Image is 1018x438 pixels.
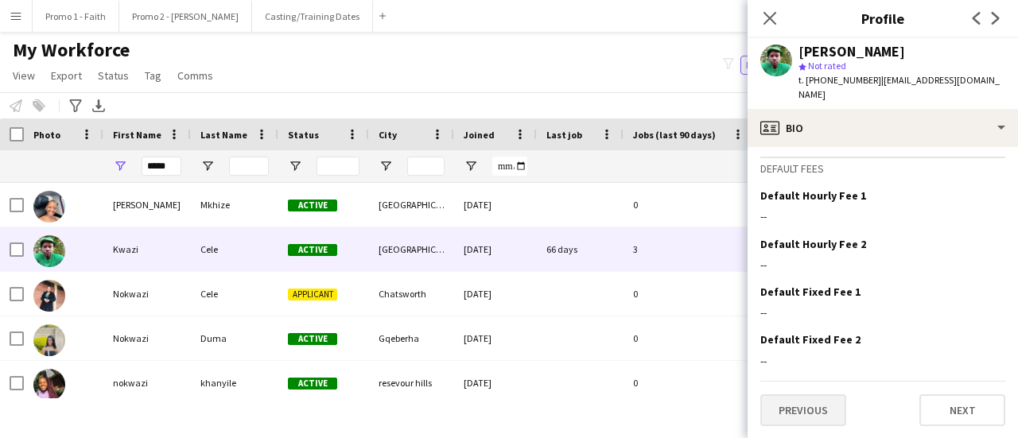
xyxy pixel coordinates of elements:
[13,38,130,62] span: My Workforce
[760,237,866,251] h3: Default Hourly Fee 2
[288,129,319,141] span: Status
[191,316,278,360] div: Duma
[288,333,337,345] span: Active
[546,129,582,141] span: Last job
[798,74,881,86] span: t. [PHONE_NUMBER]
[369,361,454,405] div: resevour hills
[760,258,1005,272] div: --
[760,354,1005,368] div: --
[454,272,537,316] div: [DATE]
[454,316,537,360] div: [DATE]
[89,96,108,115] app-action-btn: Export XLSX
[624,183,755,227] div: 0
[119,1,252,32] button: Promo 2 - [PERSON_NAME]
[379,129,397,141] span: City
[103,361,191,405] div: nokwazi
[454,361,537,405] div: [DATE]
[103,272,191,316] div: Nokwazi
[191,227,278,271] div: Cele
[200,129,247,141] span: Last Name
[229,157,269,176] input: Last Name Filter Input
[191,183,278,227] div: Mkhize
[407,157,445,176] input: City Filter Input
[454,183,537,227] div: [DATE]
[288,159,302,173] button: Open Filter Menu
[200,159,215,173] button: Open Filter Menu
[288,289,337,300] span: Applicant
[760,305,1005,320] div: --
[919,394,1005,426] button: Next
[624,316,755,360] div: 0
[537,227,624,271] div: 66 days
[379,159,393,173] button: Open Filter Menu
[51,68,82,83] span: Export
[98,68,129,83] span: Status
[103,183,191,227] div: [PERSON_NAME]
[369,227,454,271] div: [GEOGRAPHIC_DATA]
[624,272,755,316] div: 0
[492,157,527,176] input: Joined Filter Input
[33,280,65,312] img: Nokwazi Cele
[748,8,1018,29] h3: Profile
[33,369,65,401] img: nokwazi khanyile
[103,227,191,271] div: Kwazi
[317,157,359,176] input: Status Filter Input
[369,272,454,316] div: Chatsworth
[760,394,846,426] button: Previous
[369,316,454,360] div: Gqeberha
[145,68,161,83] span: Tag
[288,378,337,390] span: Active
[288,200,337,211] span: Active
[369,183,454,227] div: [GEOGRAPHIC_DATA]
[33,129,60,141] span: Photo
[760,285,861,299] h3: Default Fixed Fee 1
[113,129,161,141] span: First Name
[798,74,1000,100] span: | [EMAIL_ADDRESS][DOMAIN_NAME]
[464,129,495,141] span: Joined
[13,68,35,83] span: View
[33,1,119,32] button: Promo 1 - Faith
[808,60,846,72] span: Not rated
[171,65,220,86] a: Comms
[624,227,755,271] div: 3
[624,361,755,405] div: 0
[454,227,537,271] div: [DATE]
[138,65,168,86] a: Tag
[113,159,127,173] button: Open Filter Menu
[288,244,337,256] span: Active
[103,316,191,360] div: Nokwazi
[191,272,278,316] div: Cele
[760,209,1005,223] div: --
[6,65,41,86] a: View
[191,361,278,405] div: khanyile
[91,65,135,86] a: Status
[760,161,1005,176] h3: Default fees
[66,96,85,115] app-action-btn: Advanced filters
[760,332,861,347] h3: Default Fixed Fee 2
[177,68,213,83] span: Comms
[142,157,181,176] input: First Name Filter Input
[33,191,65,223] img: Andiswa Nokwazi Mkhize
[252,1,373,32] button: Casting/Training Dates
[45,65,88,86] a: Export
[760,188,866,203] h3: Default Hourly Fee 1
[33,235,65,267] img: Kwazi Cele
[33,324,65,356] img: Nokwazi Duma
[798,45,905,59] div: [PERSON_NAME]
[633,129,716,141] span: Jobs (last 90 days)
[464,159,478,173] button: Open Filter Menu
[740,56,820,75] button: Everyone7,278
[748,109,1018,147] div: Bio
